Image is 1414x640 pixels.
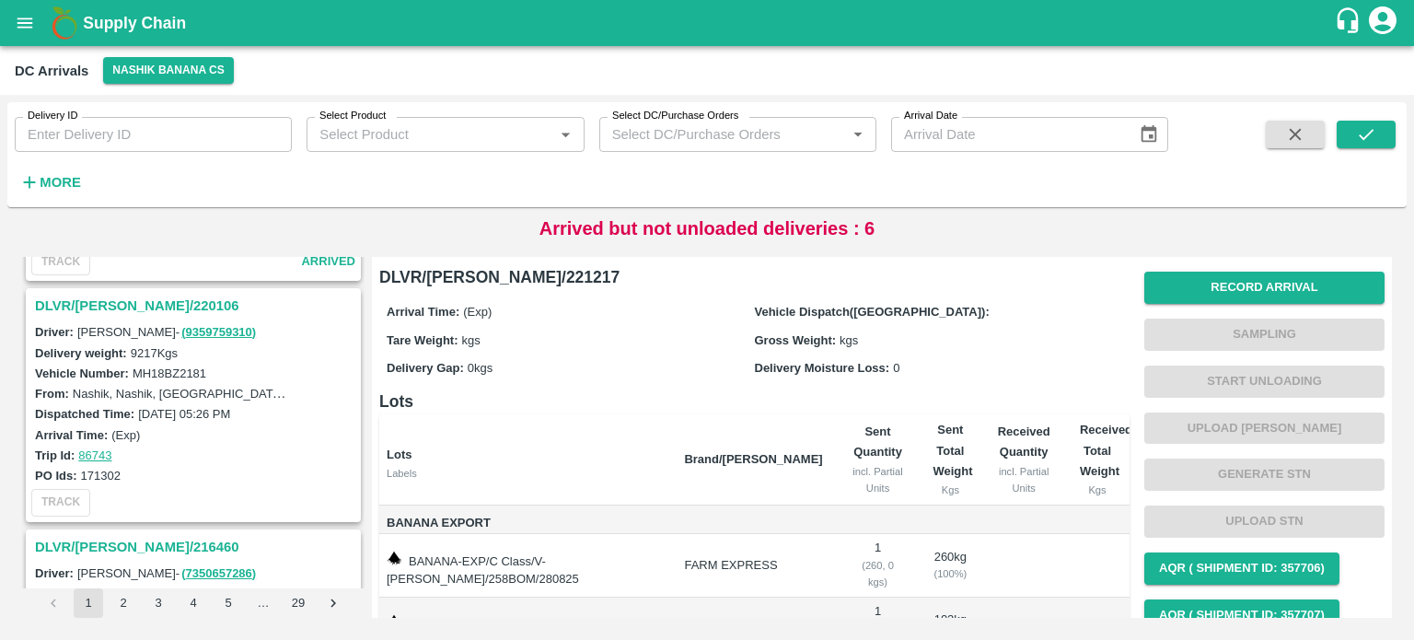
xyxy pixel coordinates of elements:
img: weight [387,551,401,565]
button: Open [846,122,870,146]
span: [PERSON_NAME] - [77,325,258,339]
button: open drawer [4,2,46,44]
label: Gross Weight: [755,333,837,347]
label: Trip Id: [35,448,75,462]
div: ( 100 %) [933,565,968,582]
b: Sent Total Weight [933,423,972,478]
div: customer-support [1334,6,1366,40]
button: Go to page 3 [144,588,173,618]
input: Select Product [312,122,548,146]
div: account of current user [1366,4,1399,42]
p: Arrived but not unloaded deliveries : 6 [539,215,875,242]
div: DC Arrivals [15,59,88,83]
h3: DLVR/[PERSON_NAME]/220106 [35,294,357,318]
label: Vehicle Number: [35,367,129,380]
label: 11180 Kgs [131,587,185,600]
strong: More [40,175,81,190]
span: Banana Export [387,513,669,534]
label: Delivery weight: [35,587,127,600]
span: [PERSON_NAME] - [77,566,258,580]
button: page 1 [74,588,103,618]
b: Lots [387,448,411,461]
div: incl. Partial Units [997,463,1050,497]
input: Enter Delivery ID [15,117,292,152]
label: 9217 Kgs [131,346,178,360]
button: Go to page 5 [214,588,243,618]
label: From: [35,387,69,401]
span: 0 [893,361,899,375]
input: Select DC/Purchase Orders [605,122,817,146]
button: More [15,167,86,198]
b: Supply Chain [83,14,186,32]
span: (Exp) [463,305,492,319]
b: Received Total Weight [1080,423,1132,478]
button: AQR ( Shipment Id: 357707) [1144,599,1339,632]
span: kgs [840,333,858,347]
button: Go to next page [319,588,348,618]
td: 260 kg [918,534,982,598]
label: Delivery ID [28,109,77,123]
button: Go to page 4 [179,588,208,618]
label: [DATE] 05:26 PM [138,407,230,421]
a: Supply Chain [83,10,1334,36]
a: (7350657286) [181,566,256,580]
label: Delivery weight: [35,346,127,360]
h3: DLVR/[PERSON_NAME]/216460 [35,535,357,559]
label: MH18BZ2181 [133,367,206,380]
button: Record Arrival [1144,272,1385,304]
img: logo [46,5,83,41]
td: FARM EXPRESS [669,534,837,598]
label: Delivery Moisture Loss: [755,361,890,375]
button: AQR ( Shipment Id: 357706) [1144,553,1339,585]
b: Brand/[PERSON_NAME] [684,452,822,466]
span: kgs [462,333,481,347]
a: 86743 [78,448,111,462]
div: ( 260, 0 kgs) [852,557,904,591]
label: Driver: [35,325,74,339]
nav: pagination navigation [36,588,351,618]
label: Dispatched Time: [35,407,134,421]
div: incl. Partial Units [852,463,904,497]
img: weight [387,614,401,629]
button: Open [553,122,577,146]
label: Nashik, Nashik, [GEOGRAPHIC_DATA], [GEOGRAPHIC_DATA], [GEOGRAPHIC_DATA] [73,386,546,401]
div: Kgs [933,482,968,498]
button: Go to page 2 [109,588,138,618]
label: Vehicle Dispatch([GEOGRAPHIC_DATA]): [755,305,990,319]
div: … [249,595,278,612]
label: PO Ids: [35,469,77,483]
td: 1 [838,534,919,598]
label: (Exp) [111,428,140,442]
button: Go to page 29 [284,588,313,618]
label: Arrival Time: [387,305,459,319]
button: Choose date [1131,117,1166,152]
button: Select DC [103,57,234,84]
label: Arrival Date [904,109,957,123]
h6: DLVR/[PERSON_NAME]/221217 [379,264,1130,290]
label: Arrival Time: [35,428,108,442]
h6: Lots [379,389,1130,414]
div: Labels [387,465,669,482]
span: arrived [301,251,355,273]
input: Arrival Date [891,117,1124,152]
label: Driver: [35,566,74,580]
label: Delivery Gap: [387,361,464,375]
b: Sent Quantity [853,425,902,459]
label: Select DC/Purchase Orders [612,109,738,123]
a: (9359759310) [181,325,256,339]
label: Select Product [319,109,386,123]
td: BANANA-EXP/C Class/V-[PERSON_NAME]/258BOM/280825 [379,534,669,598]
span: 0 kgs [468,361,493,375]
b: Received Quantity [998,425,1050,459]
div: Kgs [1080,482,1115,498]
label: Tare Weight: [387,333,458,347]
label: 171302 [81,469,121,483]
